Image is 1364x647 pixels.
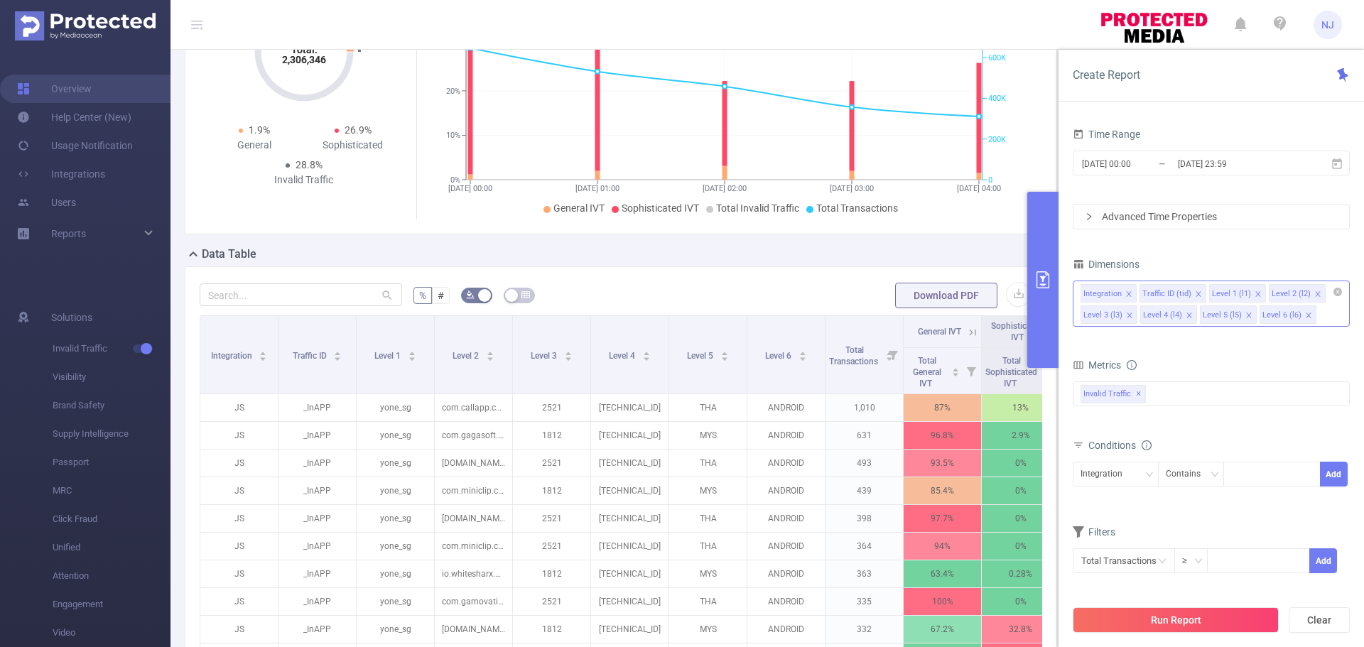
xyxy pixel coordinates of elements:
[200,505,278,532] p: JS
[703,184,747,193] tspan: [DATE] 02:00
[435,394,512,421] p: com.callapp.contacts
[829,345,880,366] span: Total Transactions
[904,477,981,504] p: 85.4%
[988,135,1006,144] tspan: 200K
[799,349,806,354] i: icon: caret-up
[304,138,403,153] div: Sophisticated
[435,450,512,477] p: [DOMAIN_NAME]
[720,349,729,358] div: Sort
[278,450,356,477] p: _InAPP
[357,560,434,587] p: yone_sg
[278,422,356,449] p: _InAPP
[669,533,747,560] p: THA
[951,366,960,374] div: Sort
[669,505,747,532] p: THA
[1073,526,1115,538] span: Filters
[53,505,170,533] span: Click Fraud
[1200,305,1257,324] li: Level 5 (l5)
[904,533,981,560] p: 94%
[1211,470,1219,480] i: icon: down
[282,54,326,65] tspan: 2,306,346
[408,355,416,359] i: icon: caret-down
[531,351,559,361] span: Level 3
[1142,285,1191,303] div: Traffic ID (tid)
[720,349,728,354] i: icon: caret-up
[278,616,356,643] p: _InAPP
[1081,385,1146,403] span: Invalid Traffic
[982,450,1059,477] p: 0%
[53,619,170,647] span: Video
[564,349,573,358] div: Sort
[904,422,981,449] p: 96.8%
[513,477,590,504] p: 1812
[982,394,1059,421] p: 13%
[53,420,170,448] span: Supply Intelligence
[1125,290,1132,299] i: icon: close
[982,477,1059,504] p: 0%
[1142,440,1152,450] i: icon: info-circle
[982,588,1059,615] p: 0%
[904,505,981,532] p: 97.7%
[957,184,1001,193] tspan: [DATE] 04:00
[1194,557,1203,567] i: icon: down
[747,616,825,643] p: ANDROID
[918,327,961,337] span: General IVT
[1140,305,1197,324] li: Level 4 (l4)
[982,533,1059,560] p: 0%
[486,355,494,359] i: icon: caret-down
[826,477,903,504] p: 439
[1333,288,1342,296] i: icon: close-circle
[1081,305,1137,324] li: Level 3 (l3)
[435,477,512,504] p: com.miniclip.carrom
[747,394,825,421] p: ANDROID
[669,560,747,587] p: MYS
[826,450,903,477] p: 493
[200,533,278,560] p: JS
[904,560,981,587] p: 63.4%
[1073,607,1279,633] button: Run Report
[991,321,1043,342] span: Sophisticated IVT
[961,348,981,393] i: Filter menu
[293,351,329,361] span: Traffic ID
[200,616,278,643] p: JS
[1203,306,1242,325] div: Level 5 (l5)
[564,355,572,359] i: icon: caret-down
[826,616,903,643] p: 332
[249,124,270,136] span: 1.9%
[895,283,997,308] button: Download PDF
[591,533,669,560] p: [TECHNICAL_ID]
[17,103,131,131] a: Help Center (New)
[642,349,651,358] div: Sort
[334,349,342,354] i: icon: caret-up
[1314,290,1321,299] i: icon: close
[357,533,434,560] p: yone_sg
[200,560,278,587] p: JS
[202,246,256,263] h2: Data Table
[15,11,156,40] img: Protected Media
[765,351,794,361] span: Level 6
[669,616,747,643] p: MYS
[513,533,590,560] p: 2521
[826,505,903,532] p: 398
[200,588,278,615] p: JS
[448,184,492,193] tspan: [DATE] 00:00
[357,450,434,477] p: yone_sg
[374,351,403,361] span: Level 1
[408,349,416,354] i: icon: caret-up
[357,394,434,421] p: yone_sg
[622,202,699,214] span: Sophisticated IVT
[669,394,747,421] p: THA
[1320,462,1348,486] button: Add
[438,290,444,301] span: #
[53,391,170,420] span: Brand Safety
[513,450,590,477] p: 2521
[988,175,992,185] tspan: 0
[259,349,267,354] i: icon: caret-up
[669,422,747,449] p: MYS
[53,448,170,477] span: Passport
[826,533,903,560] p: 364
[357,505,434,532] p: yone_sg
[1088,440,1152,451] span: Conditions
[357,422,434,449] p: yone_sg
[17,188,76,217] a: Users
